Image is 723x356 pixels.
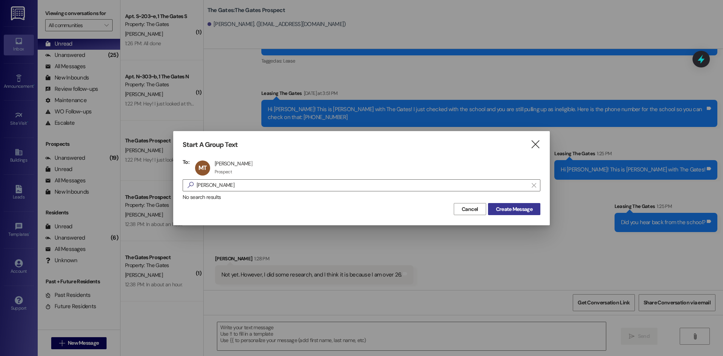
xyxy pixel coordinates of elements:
[496,205,532,213] span: Create Message
[215,160,252,167] div: [PERSON_NAME]
[183,141,238,149] h3: Start A Group Text
[528,180,540,191] button: Clear text
[198,164,207,172] span: MT
[197,180,528,191] input: Search for any contact or apartment
[488,203,540,215] button: Create Message
[532,182,536,188] i: 
[462,205,478,213] span: Cancel
[215,169,232,175] div: Prospect
[530,141,540,148] i: 
[454,203,486,215] button: Cancel
[185,181,197,189] i: 
[183,193,540,201] div: No search results
[183,159,189,165] h3: To:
